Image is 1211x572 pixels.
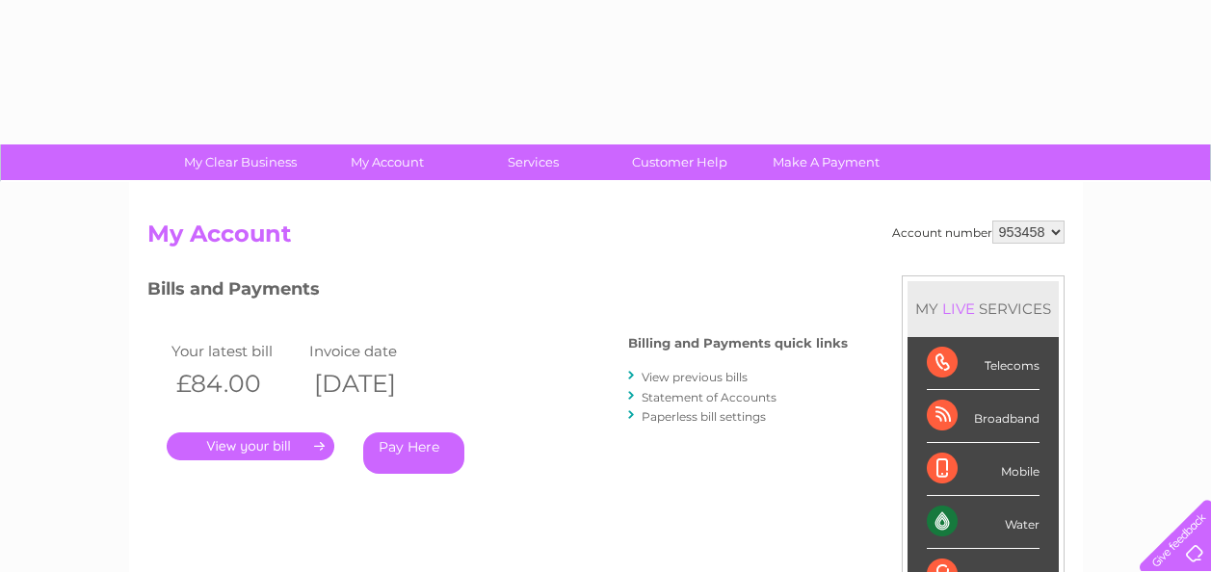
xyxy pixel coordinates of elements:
a: My Account [307,144,466,180]
td: Your latest bill [167,338,305,364]
td: Invoice date [304,338,443,364]
a: Statement of Accounts [642,390,777,404]
div: Water [927,496,1040,549]
h4: Billing and Payments quick links [628,336,848,351]
a: . [167,432,334,460]
div: Telecoms [927,337,1040,390]
th: £84.00 [167,364,305,403]
div: LIVE [938,299,979,318]
div: Mobile [927,443,1040,496]
a: Make A Payment [747,144,906,180]
a: Pay Here [363,432,464,474]
a: Paperless bill settings [642,409,766,424]
div: Account number [892,221,1065,244]
a: View previous bills [642,370,748,384]
div: Broadband [927,390,1040,443]
div: MY SERVICES [908,281,1059,336]
a: Customer Help [600,144,759,180]
h3: Bills and Payments [147,275,848,309]
a: Services [454,144,613,180]
h2: My Account [147,221,1065,257]
th: [DATE] [304,364,443,403]
a: My Clear Business [161,144,320,180]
